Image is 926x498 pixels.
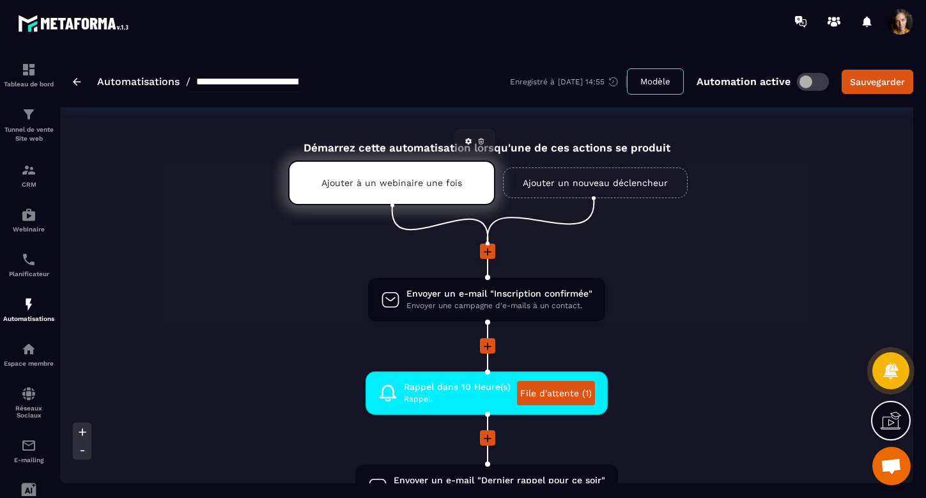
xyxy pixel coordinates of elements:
p: Tableau de bord [3,81,54,88]
span: Rappel. [404,393,511,405]
img: logo [18,12,133,35]
span: Envoyer un e-mail "Inscription confirmée" [406,288,592,300]
a: social-networksocial-networkRéseaux Sociaux [3,377,54,428]
p: Planificateur [3,270,54,277]
p: E-mailing [3,456,54,463]
div: Démarrez cette automatisation lorsqu'une de ces actions se produit [256,127,717,154]
img: formation [21,107,36,122]
img: formation [21,162,36,178]
img: arrow [73,78,81,86]
a: formationformationCRM [3,153,54,198]
p: Espace membre [3,360,54,367]
span: / [186,75,190,88]
img: automations [21,207,36,222]
div: Ouvrir le chat [872,447,911,485]
a: emailemailE-mailing [3,428,54,473]
img: social-network [21,386,36,401]
div: Sauvegarder [850,75,905,88]
p: Tunnel de vente Site web [3,125,54,143]
p: Ajouter à un webinaire une fois [321,178,462,188]
a: automationsautomationsAutomatisations [3,287,54,332]
a: Automatisations [97,75,180,88]
span: Rappel dans 10 Heure(s) [404,381,511,393]
p: Webinaire [3,226,54,233]
a: File d'attente (1) [517,381,595,405]
div: Enregistré à [510,76,627,88]
a: formationformationTableau de bord [3,52,54,97]
p: Automatisations [3,315,54,322]
img: email [21,438,36,453]
img: formation [21,62,36,77]
a: automationsautomationsEspace membre [3,332,54,377]
a: Ajouter un nouveau déclencheur [503,167,688,198]
button: Modèle [627,68,684,95]
img: automations [21,297,36,312]
p: Réseaux Sociaux [3,405,54,419]
img: automations [21,341,36,357]
a: formationformationTunnel de vente Site web [3,97,54,153]
img: scheduler [21,252,36,267]
p: [DATE] 14:55 [558,77,605,86]
span: Envoyer une campagne d'e-mails à un contact. [406,300,592,312]
span: Envoyer un e-mail "Dernier rappel pour ce soir" [394,474,605,486]
button: Sauvegarder [842,70,913,94]
a: automationsautomationsWebinaire [3,198,54,242]
p: CRM [3,181,54,188]
p: Automation active [697,75,791,88]
a: schedulerschedulerPlanificateur [3,242,54,287]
